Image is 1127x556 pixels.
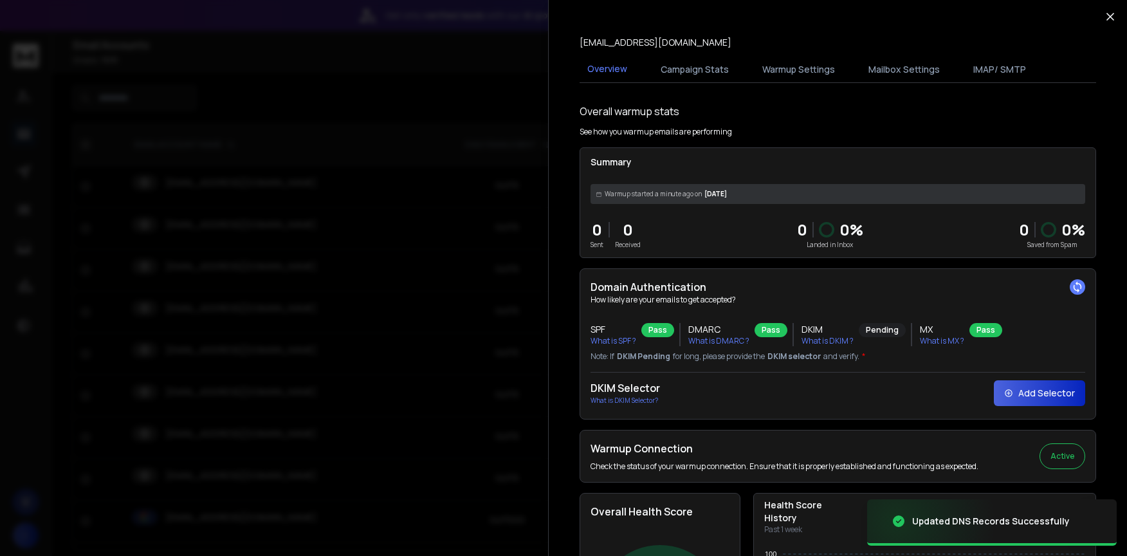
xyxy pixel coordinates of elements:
[615,240,641,250] p: Received
[1019,219,1029,240] strong: 0
[764,499,841,524] p: Health Score History
[591,380,660,396] h2: DKIM Selector
[591,461,978,472] p: Check the status of your warmup connection. Ensure that it is properly established and functionin...
[994,380,1085,406] button: Add Selector
[591,240,603,250] p: Sent
[802,336,854,346] p: What is DKIM ?
[920,323,964,336] h3: MX
[966,55,1034,84] button: IMAP/ SMTP
[605,189,702,199] span: Warmup started a minute ago on
[591,184,1085,204] div: [DATE]
[591,279,1085,295] h2: Domain Authentication
[688,336,749,346] p: What is DMARC ?
[617,351,670,362] span: DKIM Pending
[1061,219,1085,240] p: 0 %
[859,323,906,337] div: Pending
[861,55,948,84] button: Mailbox Settings
[591,504,729,519] h2: Overall Health Score
[797,240,863,250] p: Landed in Inbox
[839,219,863,240] p: 0 %
[580,127,732,137] p: See how you warmup emails are performing
[615,219,641,240] p: 0
[1040,443,1085,469] button: Active
[767,351,821,362] span: DKIM selector
[764,524,841,535] p: Past 1 week
[591,336,636,346] p: What is SPF ?
[797,219,807,240] p: 0
[591,156,1085,169] p: Summary
[591,219,603,240] p: 0
[591,441,978,456] h2: Warmup Connection
[969,323,1002,337] div: Pass
[580,104,679,119] h1: Overall warmup stats
[641,323,674,337] div: Pass
[802,323,854,336] h3: DKIM
[591,295,1085,305] p: How likely are your emails to get accepted?
[688,323,749,336] h3: DMARC
[591,323,636,336] h3: SPF
[653,55,737,84] button: Campaign Stats
[920,336,964,346] p: What is MX ?
[591,351,1085,362] p: Note: If for long, please provide the and verify.
[912,515,1070,528] div: Updated DNS Records Successfully
[755,55,843,84] button: Warmup Settings
[1019,240,1085,250] p: Saved from Spam
[580,55,635,84] button: Overview
[591,396,660,405] p: What is DKIM Selector?
[580,36,731,49] p: [EMAIL_ADDRESS][DOMAIN_NAME]
[755,323,787,337] div: Pass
